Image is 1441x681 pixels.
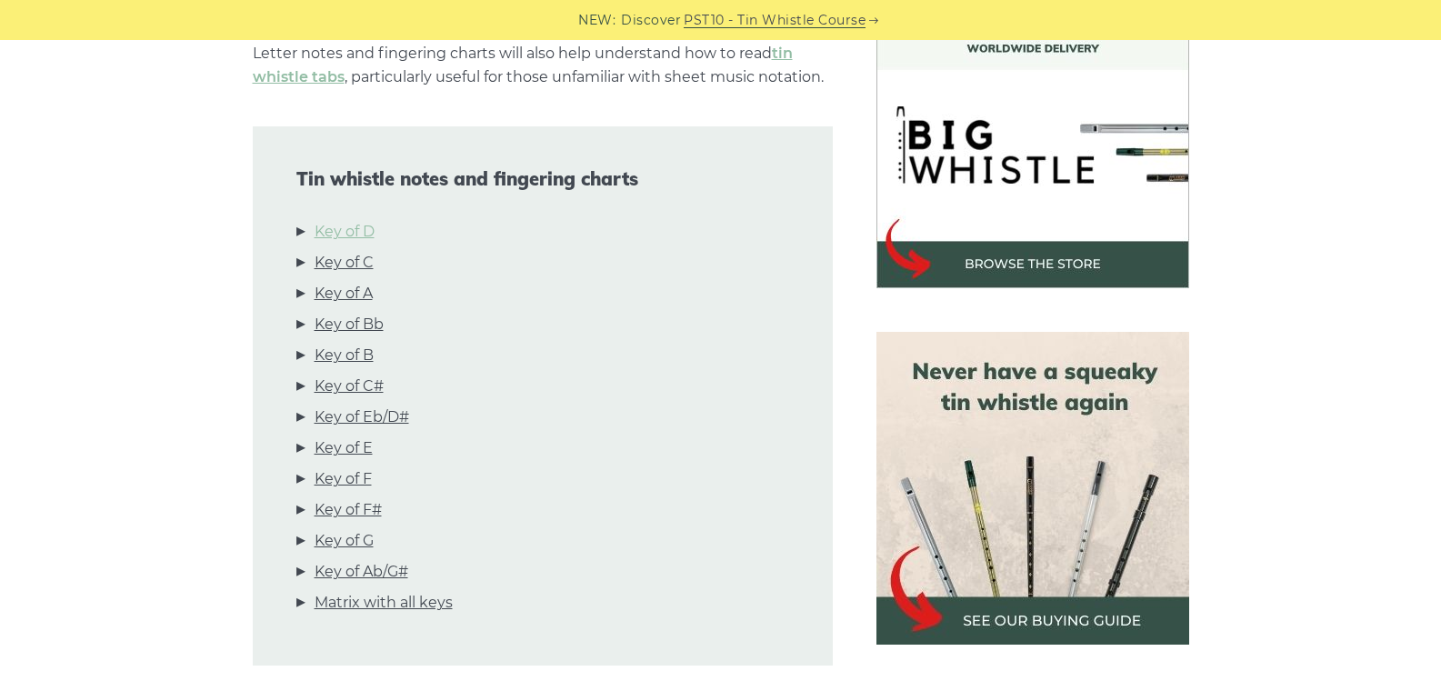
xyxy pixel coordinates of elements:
a: Key of D [315,220,375,244]
img: tin whistle buying guide [876,332,1189,645]
a: Key of F# [315,498,382,522]
a: Key of Eb/D# [315,406,409,429]
a: Key of A [315,282,373,305]
a: PST10 - Tin Whistle Course [684,10,866,31]
a: Key of E [315,436,373,460]
span: NEW: [578,10,615,31]
span: Tin whistle notes and fingering charts [296,168,789,190]
a: Key of B [315,344,374,367]
a: Key of F [315,467,372,491]
a: Key of Bb [315,313,384,336]
span: Discover [621,10,681,31]
a: Key of G [315,529,374,553]
a: Key of C [315,251,374,275]
a: Key of Ab/G# [315,560,408,584]
a: Key of C# [315,375,384,398]
a: Matrix with all keys [315,591,453,615]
